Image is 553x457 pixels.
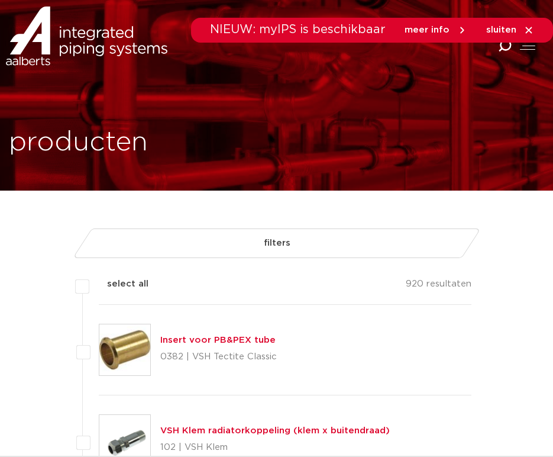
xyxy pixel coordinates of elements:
[89,277,148,291] label: select all
[406,277,471,295] p: 920 resultaten
[160,347,277,366] p: 0382 | VSH Tectite Classic
[9,124,148,162] h1: producten
[160,336,276,345] a: Insert voor PB&PEX tube
[99,324,150,375] img: Thumbnail for Insert voor PB&PEX tube
[160,438,390,457] p: 102 | VSH Klem
[263,234,290,253] span: filters
[405,25,467,36] a: meer info
[160,426,390,435] a: VSH Klem radiatorkoppeling (klem x buitendraad)
[210,24,386,36] span: NIEUW: myIPS is beschikbaar
[405,25,449,34] span: meer info
[486,25,516,34] span: sluiten
[486,25,534,36] a: sluiten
